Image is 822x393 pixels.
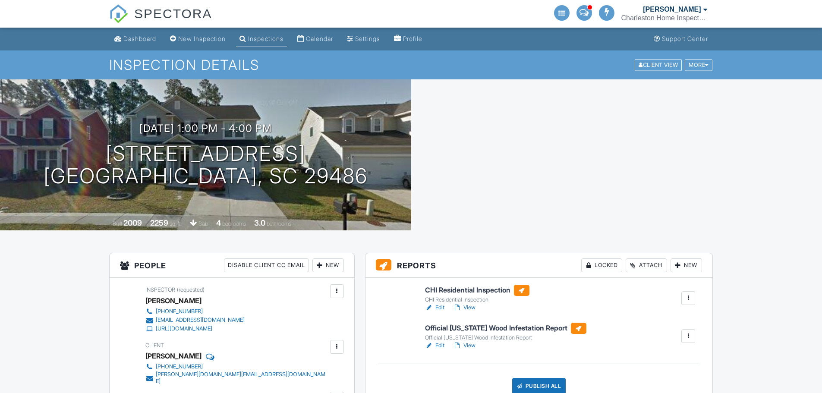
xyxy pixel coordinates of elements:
a: [PERSON_NAME][DOMAIN_NAME][EMAIL_ADDRESS][DOMAIN_NAME] [145,371,328,385]
div: [PHONE_NUMBER] [156,308,203,315]
div: Attach [626,258,667,272]
div: [EMAIL_ADDRESS][DOMAIN_NAME] [156,317,245,324]
a: Client View [634,61,684,68]
h6: Official [US_STATE] Wood Infestation Report [425,323,586,334]
div: [PERSON_NAME] [145,294,202,307]
div: [PERSON_NAME] [643,5,701,14]
a: Edit [425,303,444,312]
a: Dashboard [111,31,160,47]
div: 4 [216,218,221,227]
a: Settings [343,31,384,47]
h1: Inspection Details [109,57,713,72]
span: SPECTORA [134,4,212,22]
div: Profile [403,35,422,42]
div: Official [US_STATE] Wood Infestation Report [425,334,586,341]
h3: Reports [365,253,713,278]
div: Calendar [306,35,333,42]
h3: [DATE] 1:00 pm - 4:00 pm [139,123,272,134]
a: Profile [391,31,426,47]
div: Dashboard [123,35,156,42]
a: SPECTORA [109,13,212,29]
div: Inspections [248,35,283,42]
div: New [312,258,344,272]
div: [PERSON_NAME][DOMAIN_NAME][EMAIL_ADDRESS][DOMAIN_NAME] [156,371,328,385]
a: View [453,341,476,350]
a: [URL][DOMAIN_NAME] [145,324,245,333]
span: slab [198,220,208,227]
a: [PHONE_NUMBER] [145,307,245,316]
a: New Inspection [167,31,229,47]
span: Client [145,342,164,349]
div: [PHONE_NUMBER] [156,363,203,370]
a: View [453,303,476,312]
span: (requested) [177,286,205,293]
h3: People [110,253,354,278]
span: bathrooms [267,220,291,227]
img: The Best Home Inspection Software - Spectora [109,4,128,23]
a: [PHONE_NUMBER] [145,362,328,371]
span: Inspector [145,286,175,293]
div: 2009 [123,218,142,227]
h1: [STREET_ADDRESS] [GEOGRAPHIC_DATA], SC 29486 [44,142,368,188]
a: Support Center [650,31,712,47]
span: Built [113,220,122,227]
span: sq. ft. [170,220,182,227]
div: [PERSON_NAME] [145,349,202,362]
div: 2259 [150,218,168,227]
div: Support Center [662,35,708,42]
div: New [671,258,702,272]
a: Calendar [294,31,337,47]
div: 3.0 [254,218,265,227]
a: Inspections [236,31,287,47]
div: Settings [355,35,380,42]
span: bedrooms [222,220,246,227]
div: Locked [581,258,622,272]
a: CHI Residential Inspection CHI Residential Inspection [425,285,529,304]
div: Disable Client CC Email [224,258,309,272]
div: Client View [635,59,682,71]
a: Official [US_STATE] Wood Infestation Report Official [US_STATE] Wood Infestation Report [425,323,586,342]
div: CHI Residential Inspection [425,296,529,303]
a: Edit [425,341,444,350]
div: [URL][DOMAIN_NAME] [156,325,212,332]
a: [EMAIL_ADDRESS][DOMAIN_NAME] [145,316,245,324]
div: More [685,59,712,71]
h6: CHI Residential Inspection [425,285,529,296]
div: Charleston Home Inspection [621,14,708,22]
div: New Inspection [178,35,226,42]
